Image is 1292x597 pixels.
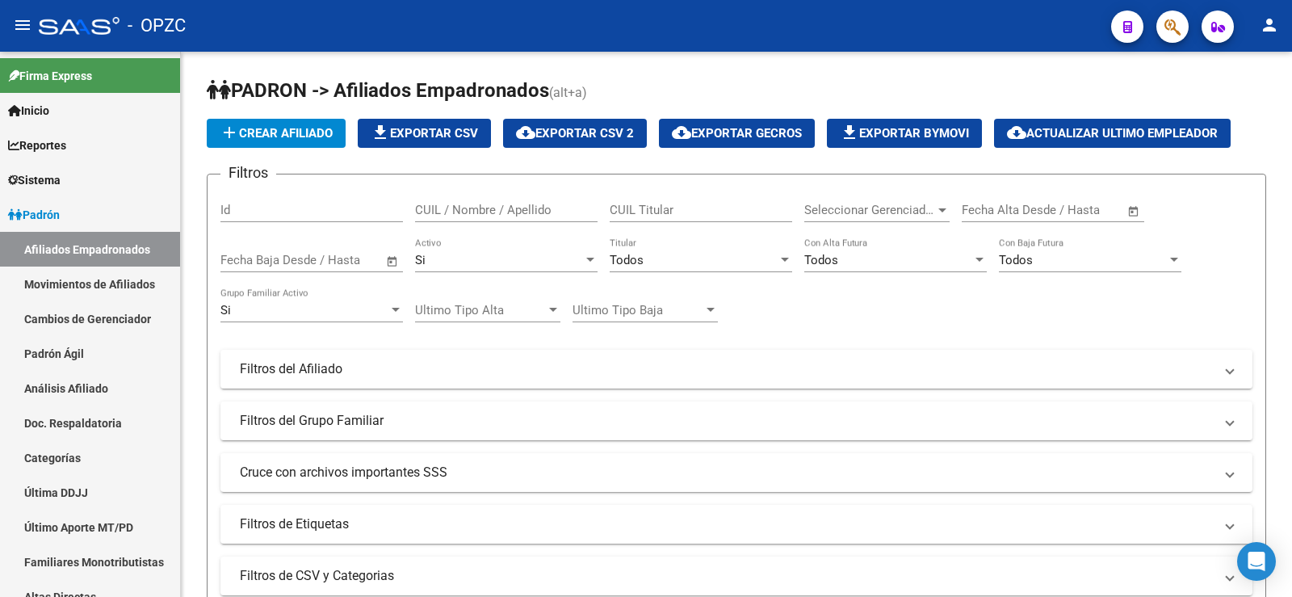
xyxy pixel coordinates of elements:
button: Open calendar [1125,202,1143,221]
input: Fecha inicio [962,203,1027,217]
span: Ultimo Tipo Alta [415,303,546,317]
mat-icon: add [220,123,239,142]
mat-expansion-panel-header: Cruce con archivos importantes SSS [220,453,1252,492]
span: Reportes [8,137,66,154]
button: Exportar Bymovi [827,119,982,148]
span: Todos [610,253,644,267]
input: Fecha inicio [220,253,286,267]
mat-panel-title: Filtros de CSV y Categorias [240,567,1214,585]
button: Open calendar [384,252,402,271]
span: Firma Express [8,67,92,85]
span: Inicio [8,102,49,120]
button: Exportar GECROS [659,119,815,148]
span: - OPZC [128,8,186,44]
span: PADRON -> Afiliados Empadronados [207,79,549,102]
button: Exportar CSV 2 [503,119,647,148]
span: Exportar Bymovi [840,126,969,141]
mat-expansion-panel-header: Filtros de CSV y Categorias [220,557,1252,595]
h3: Filtros [220,162,276,184]
mat-panel-title: Filtros del Afiliado [240,360,1214,378]
mat-panel-title: Cruce con archivos importantes SSS [240,464,1214,481]
span: Ultimo Tipo Baja [573,303,703,317]
span: Todos [804,253,838,267]
mat-expansion-panel-header: Filtros del Afiliado [220,350,1252,389]
span: Crear Afiliado [220,126,333,141]
mat-panel-title: Filtros del Grupo Familiar [240,412,1214,430]
span: Exportar CSV [371,126,478,141]
mat-icon: cloud_download [672,123,691,142]
span: (alt+a) [549,85,587,100]
mat-icon: cloud_download [1007,123,1026,142]
span: Exportar GECROS [672,126,802,141]
span: Si [220,303,231,317]
button: Exportar CSV [358,119,491,148]
mat-icon: file_download [840,123,859,142]
mat-expansion-panel-header: Filtros del Grupo Familiar [220,402,1252,440]
span: Exportar CSV 2 [516,126,634,141]
mat-icon: person [1260,15,1279,35]
input: Fecha fin [1042,203,1120,217]
span: Padrón [8,206,60,224]
span: Sistema [8,171,61,189]
span: Seleccionar Gerenciador [804,203,935,217]
div: Open Intercom Messenger [1237,542,1276,581]
mat-icon: cloud_download [516,123,535,142]
span: Todos [999,253,1033,267]
mat-icon: file_download [371,123,390,142]
mat-expansion-panel-header: Filtros de Etiquetas [220,505,1252,544]
span: Si [415,253,426,267]
span: Actualizar ultimo Empleador [1007,126,1218,141]
button: Actualizar ultimo Empleador [994,119,1231,148]
button: Crear Afiliado [207,119,346,148]
mat-icon: menu [13,15,32,35]
mat-panel-title: Filtros de Etiquetas [240,515,1214,533]
input: Fecha fin [300,253,379,267]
